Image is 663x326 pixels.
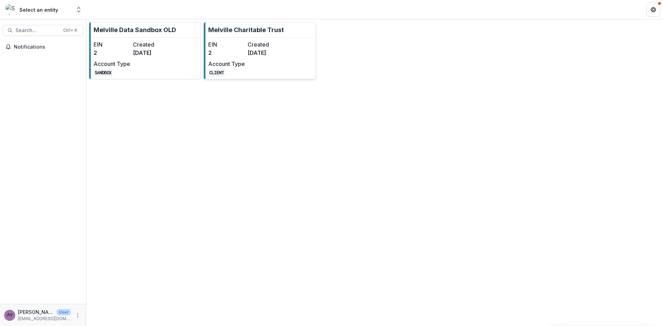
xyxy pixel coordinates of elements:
[19,6,58,13] div: Select an entity
[89,22,201,79] a: Melville Data Sandbox OLDEIN2Created[DATE]Account TypeSANDBOX
[62,27,79,34] div: Ctrl + K
[208,49,245,57] dd: 2
[208,25,284,34] p: Melville Charitable Trust
[248,40,284,49] dt: Created
[14,44,80,50] span: Notifications
[248,49,284,57] dd: [DATE]
[208,60,245,68] dt: Account Type
[94,25,176,34] p: Melville Data Sandbox OLD
[208,40,245,49] dt: EIN
[3,25,83,36] button: Search...
[94,49,130,57] dd: 2
[3,41,83,52] button: Notifications
[208,69,225,76] code: CLIENT
[74,311,82,319] button: More
[646,3,660,17] button: Get Help
[16,28,59,33] span: Search...
[18,308,54,316] p: [PERSON_NAME]
[6,4,17,15] img: Select an entity
[133,40,170,49] dt: Created
[204,22,316,79] a: Melville Charitable TrustEIN2Created[DATE]Account TypeCLIENT
[94,69,113,76] code: SANDBOX
[7,313,13,317] div: Anna Viola-Goodman
[133,49,170,57] dd: [DATE]
[94,40,130,49] dt: EIN
[57,309,71,315] p: User
[94,60,130,68] dt: Account Type
[18,316,71,322] p: [EMAIL_ADDRESS][DOMAIN_NAME]
[74,3,84,17] button: Open entity switcher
